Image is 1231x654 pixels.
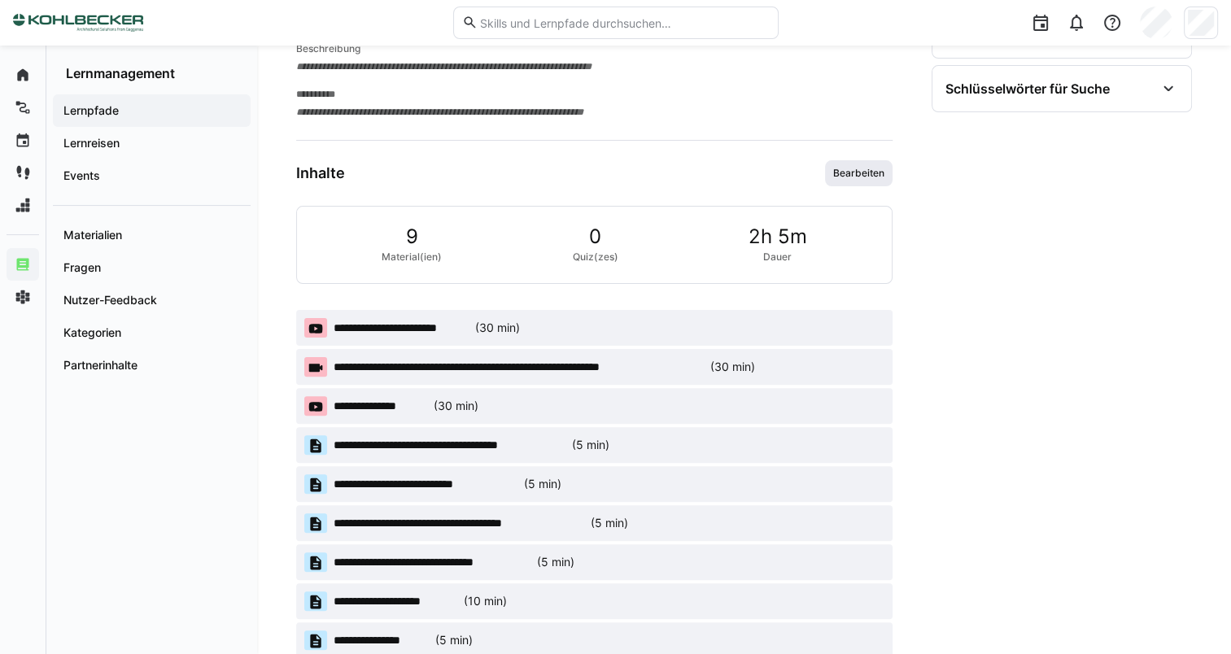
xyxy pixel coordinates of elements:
[572,437,609,453] div: (5 min)
[434,398,478,414] div: (30 min)
[749,226,807,247] span: 2h 5m
[435,632,473,648] div: (5 min)
[591,515,628,531] div: (5 min)
[945,81,1110,97] div: Schlüsselwörter für Suche
[475,320,520,336] div: (30 min)
[763,251,792,264] span: Dauer
[832,167,886,180] span: Bearbeiten
[464,593,507,609] div: (10 min)
[537,554,574,570] div: (5 min)
[825,160,893,186] button: Bearbeiten
[382,251,442,264] span: Material(ien)
[589,226,601,247] span: 0
[572,251,618,264] span: Quiz(zes)
[524,476,561,492] div: (5 min)
[710,359,755,375] div: (30 min)
[478,15,769,30] input: Skills und Lernpfade durchsuchen…
[406,226,418,247] span: 9
[296,164,345,182] h3: Inhalte
[296,42,893,55] h4: Beschreibung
